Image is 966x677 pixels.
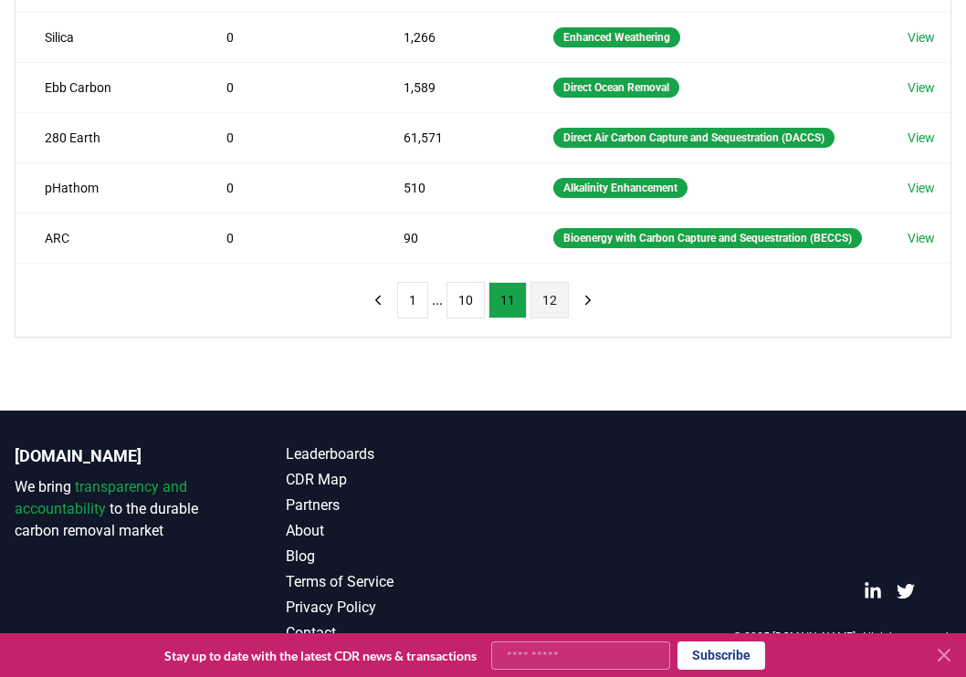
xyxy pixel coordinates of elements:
[15,443,213,469] p: [DOMAIN_NAME]
[864,582,882,600] a: LinkedIn
[733,630,951,644] p: © 2025 [DOMAIN_NAME]. All rights reserved.
[432,289,443,311] li: ...
[286,495,484,516] a: Partners
[908,229,935,247] a: View
[197,62,373,112] td: 0
[908,179,935,197] a: View
[15,478,187,517] span: transparency and accountability
[197,12,373,62] td: 0
[197,162,373,213] td: 0
[15,476,213,542] p: We bring to the durable carbon removal market
[286,469,484,491] a: CDR Map
[374,162,524,213] td: 510
[374,12,524,62] td: 1,266
[553,178,688,198] div: Alkalinity Enhancement
[286,622,484,644] a: Contact
[16,162,197,213] td: pHathom
[553,27,680,47] div: Enhanced Weathering
[908,28,935,47] a: View
[374,213,524,263] td: 90
[286,597,484,619] a: Privacy Policy
[16,213,197,263] td: ARC
[446,282,485,318] button: 10
[397,282,428,318] button: 1
[197,112,373,162] td: 0
[553,228,862,248] div: Bioenergy with Carbon Capture and Sequestration (BECCS)
[286,520,484,542] a: About
[197,213,373,263] td: 0
[908,78,935,97] a: View
[374,112,524,162] td: 61,571
[286,546,484,568] a: Blog
[16,112,197,162] td: 280 Earth
[374,62,524,112] td: 1,589
[286,443,484,465] a: Leaderboards
[572,282,604,318] button: next page
[553,78,679,98] div: Direct Ocean Removal
[286,571,484,593] a: Terms of Service
[16,62,197,112] td: Ebb Carbon
[897,582,915,600] a: Twitter
[553,128,835,148] div: Direct Air Carbon Capture and Sequestration (DACCS)
[908,129,935,147] a: View
[530,282,569,318] button: 12
[16,12,197,62] td: Silica
[362,282,394,318] button: previous page
[488,282,527,318] button: 11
